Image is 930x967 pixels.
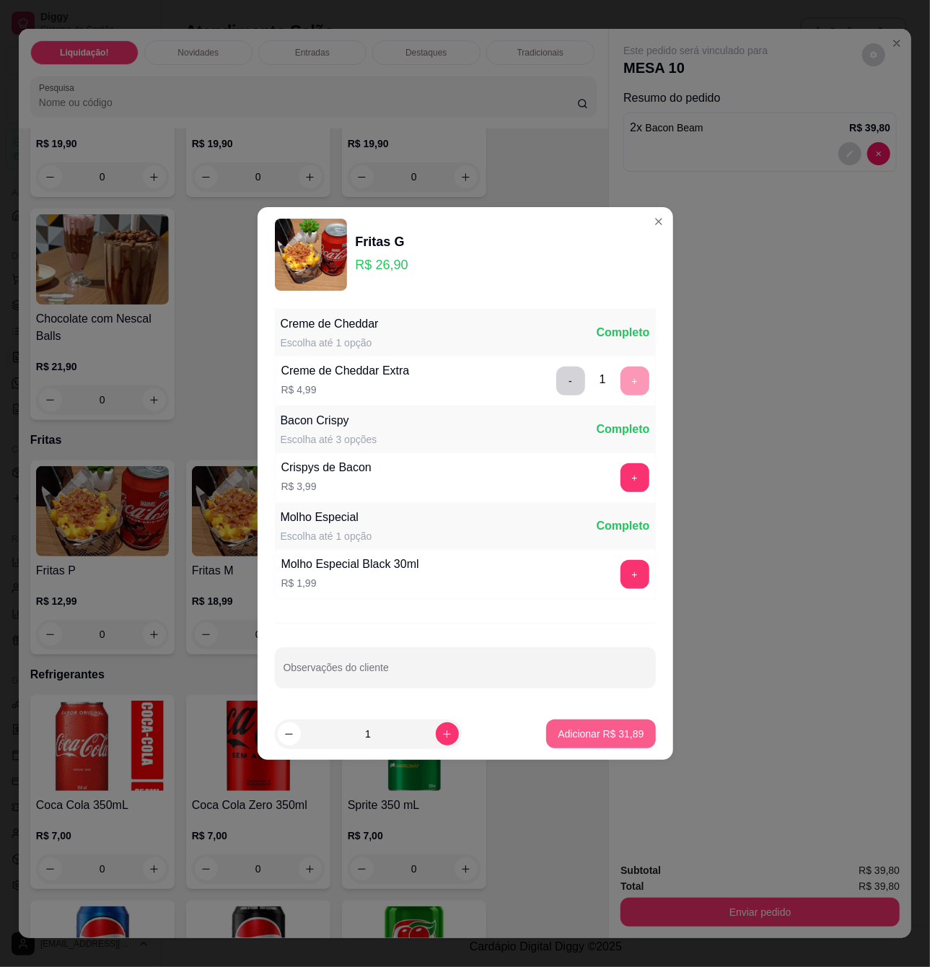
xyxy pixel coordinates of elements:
[546,719,655,748] button: Adicionar R$ 31,89
[278,722,301,745] button: decrease-product-quantity
[284,666,647,681] input: Observações do cliente
[597,324,650,341] div: Completo
[281,556,419,573] div: Molho Especial Black 30ml
[281,382,410,397] p: R$ 4,99
[281,362,410,380] div: Creme de Cheddar Extra
[281,459,372,476] div: Crispys de Bacon
[556,367,585,395] button: delete
[356,255,408,275] p: R$ 26,90
[281,576,419,590] p: R$ 1,99
[620,463,649,492] button: add
[281,529,372,543] div: Escolha até 1 opção
[281,315,379,333] div: Creme de Cheddar
[281,509,372,526] div: Molho Especial
[281,432,377,447] div: Escolha até 3 opções
[647,210,670,233] button: Close
[275,219,347,291] img: product-image
[356,232,408,252] div: Fritas G
[281,336,379,350] div: Escolha até 1 opção
[620,560,649,589] button: add
[597,517,650,535] div: Completo
[281,479,372,494] p: R$ 3,99
[436,722,459,745] button: increase-product-quantity
[597,421,650,438] div: Completo
[558,727,644,741] p: Adicionar R$ 31,89
[600,371,606,388] div: 1
[281,412,377,429] div: Bacon Crispy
